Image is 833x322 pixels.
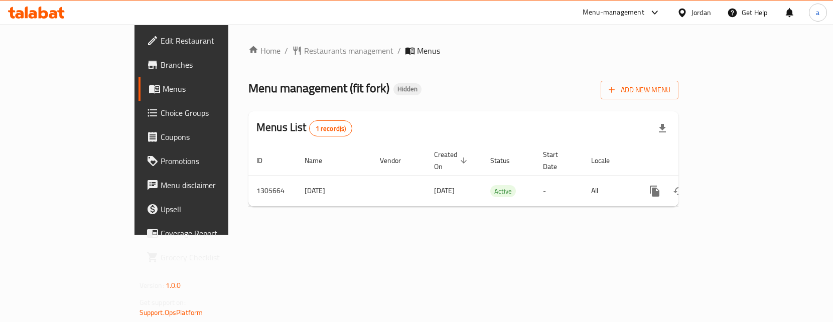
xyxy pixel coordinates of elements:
[248,77,389,99] span: Menu management ( fit fork )
[305,154,335,167] span: Name
[490,186,516,197] span: Active
[816,7,819,18] span: a
[161,35,265,47] span: Edit Restaurant
[138,197,273,221] a: Upsell
[583,176,635,206] td: All
[161,107,265,119] span: Choice Groups
[161,227,265,239] span: Coverage Report
[397,45,401,57] li: /
[535,176,583,206] td: -
[434,184,455,197] span: [DATE]
[583,7,644,19] div: Menu-management
[166,279,181,292] span: 1.0.0
[161,131,265,143] span: Coupons
[138,173,273,197] a: Menu disclaimer
[292,45,393,57] a: Restaurants management
[591,154,623,167] span: Locale
[309,120,353,136] div: Total records count
[310,124,352,133] span: 1 record(s)
[140,279,164,292] span: Version:
[393,83,422,95] div: Hidden
[138,221,273,245] a: Coverage Report
[434,148,470,173] span: Created On
[650,116,674,140] div: Export file
[140,306,203,319] a: Support.OpsPlatform
[297,176,372,206] td: [DATE]
[285,45,288,57] li: /
[304,45,393,57] span: Restaurants management
[161,203,265,215] span: Upsell
[393,85,422,93] span: Hidden
[161,155,265,167] span: Promotions
[248,45,678,57] nav: breadcrumb
[380,154,414,167] span: Vendor
[138,149,273,173] a: Promotions
[643,179,667,203] button: more
[138,125,273,149] a: Coupons
[256,120,352,136] h2: Menus List
[248,145,747,207] table: enhanced table
[163,83,265,95] span: Menus
[161,59,265,71] span: Branches
[490,154,523,167] span: Status
[543,148,571,173] span: Start Date
[490,185,516,197] div: Active
[138,101,273,125] a: Choice Groups
[140,296,186,309] span: Get support on:
[161,251,265,263] span: Grocery Checklist
[256,154,275,167] span: ID
[138,245,273,269] a: Grocery Checklist
[138,53,273,77] a: Branches
[138,29,273,53] a: Edit Restaurant
[417,45,440,57] span: Menus
[161,179,265,191] span: Menu disclaimer
[691,7,711,18] div: Jordan
[635,145,747,176] th: Actions
[601,81,678,99] button: Add New Menu
[609,84,670,96] span: Add New Menu
[138,77,273,101] a: Menus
